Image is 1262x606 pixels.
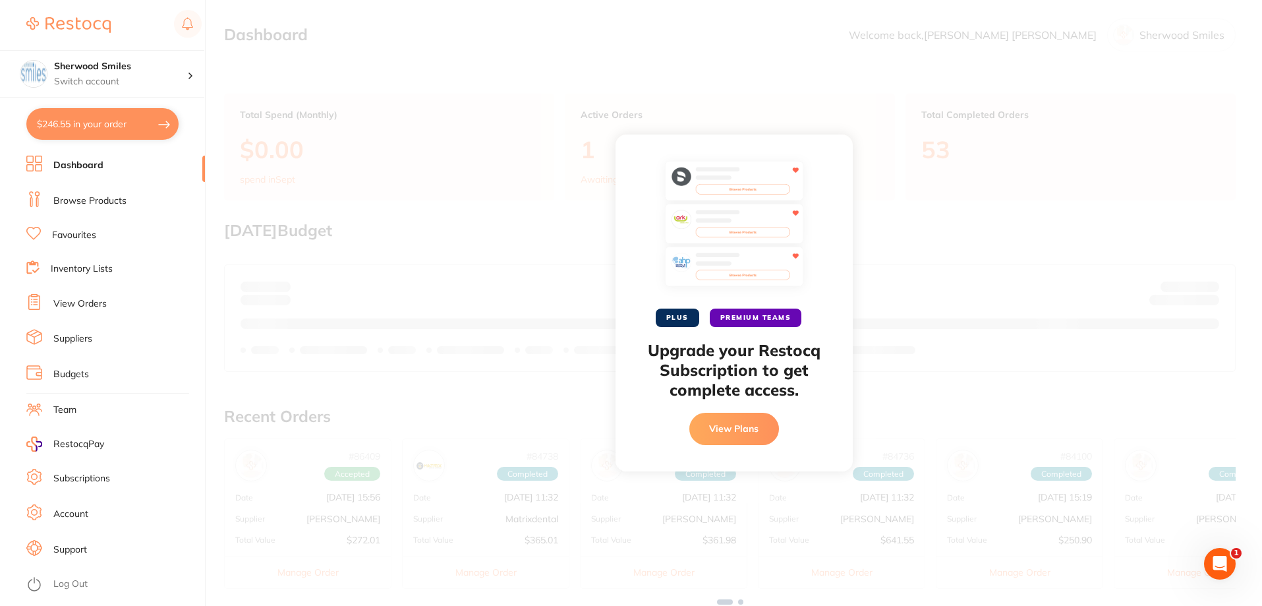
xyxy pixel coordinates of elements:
[656,309,699,327] span: PLUS
[20,61,47,87] img: Sherwood Smiles
[53,159,103,172] a: Dashboard
[689,413,779,444] button: View Plans
[1231,548,1242,559] span: 1
[53,332,92,346] a: Suppliers
[51,262,113,276] a: Inventory Lists
[54,60,187,73] h4: Sherwood Smiles
[53,578,88,591] a: Log Out
[26,437,104,452] a: RestocqPay
[53,404,76,417] a: Team
[26,10,111,40] a: Restocq Logo
[52,229,96,242] a: Favourites
[53,508,88,521] a: Account
[54,75,187,88] p: Switch account
[53,472,110,485] a: Subscriptions
[665,161,803,293] img: favourites-preview.svg
[1204,548,1236,580] iframe: Intercom live chat
[26,574,201,595] button: Log Out
[642,340,826,400] h2: Upgrade your Restocq Subscription to get complete access.
[26,108,179,140] button: $246.55 in your order
[53,297,107,311] a: View Orders
[53,195,127,208] a: Browse Products
[26,17,111,33] img: Restocq Logo
[710,309,802,327] span: PREMIUM TEAMS
[53,438,104,451] span: RestocqPay
[53,543,87,557] a: Support
[26,437,42,452] img: RestocqPay
[53,368,89,381] a: Budgets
